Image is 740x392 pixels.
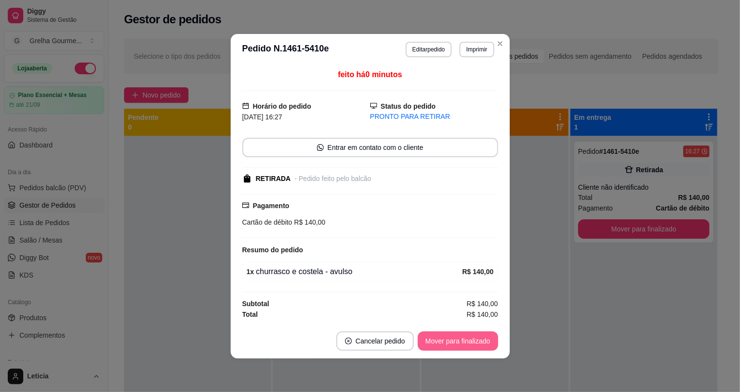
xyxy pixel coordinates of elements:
button: Imprimir [459,42,494,57]
div: PRONTO PARA RETIRAR [370,112,498,122]
div: churrasco e costela - avulso [247,266,462,278]
button: whats-appEntrar em contato com o cliente [242,138,498,157]
div: RETIRADA [256,174,291,184]
strong: Subtotal [242,300,269,308]
button: Editarpedido [406,42,452,57]
span: calendar [242,102,249,109]
span: desktop [370,102,377,109]
strong: R$ 140,00 [462,268,494,276]
span: Cartão de débito [242,218,293,226]
span: credit-card [242,202,249,209]
strong: 1 x [247,268,254,276]
strong: Pagamento [253,202,289,210]
span: R$ 140,00 [292,218,326,226]
strong: Total [242,310,258,318]
button: Close [492,36,508,51]
span: R$ 140,00 [467,309,498,320]
strong: Horário do pedido [253,102,312,110]
div: - Pedido feito pelo balcão [295,174,371,184]
span: close-circle [345,338,352,344]
span: R$ 140,00 [467,298,498,309]
strong: Status do pedido [381,102,436,110]
span: [DATE] 16:27 [242,113,283,121]
span: whats-app [317,144,324,151]
strong: Resumo do pedido [242,246,303,254]
button: Mover para finalizado [418,331,498,351]
h3: Pedido N. 1461-5410e [242,42,329,57]
span: feito há 0 minutos [338,70,402,79]
button: close-circleCancelar pedido [336,331,414,351]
